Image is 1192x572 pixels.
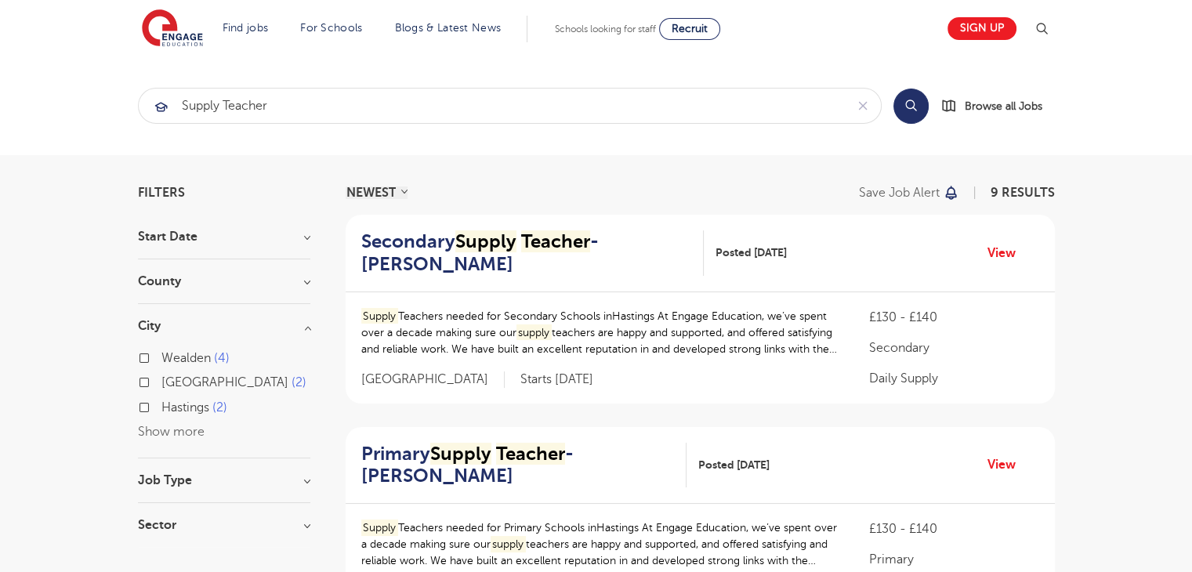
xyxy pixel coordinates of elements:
p: Primary [869,550,1038,569]
a: Browse all Jobs [941,97,1055,115]
mark: Supply [430,443,491,465]
h2: Primary - [PERSON_NAME] [361,443,674,488]
a: View [987,454,1027,475]
input: [GEOGRAPHIC_DATA] 2 [161,375,172,386]
p: Teachers needed for Secondary Schools inHastings At Engage Education, we’ve spent over a decade m... [361,308,839,357]
mark: Teacher [521,230,590,252]
p: £130 - £140 [869,520,1038,538]
span: Posted [DATE] [716,244,787,261]
span: Browse all Jobs [965,97,1042,115]
h3: County [138,275,310,288]
span: Recruit [672,23,708,34]
mark: Supply [361,308,399,324]
input: Submit [139,89,845,123]
input: Wealden 4 [161,351,172,361]
a: For Schools [300,22,362,34]
p: Starts [DATE] [520,371,593,388]
div: Submit [138,88,882,124]
h3: Sector [138,519,310,531]
mark: supply [491,536,527,552]
span: [GEOGRAPHIC_DATA] [161,375,288,389]
span: 2 [292,375,306,389]
p: £130 - £140 [869,308,1038,327]
a: Find jobs [223,22,269,34]
span: 2 [212,400,227,415]
a: View [987,243,1027,263]
p: Secondary [869,338,1038,357]
h2: Secondary - [PERSON_NAME] [361,230,692,276]
h3: Job Type [138,474,310,487]
span: Schools looking for staff [555,24,656,34]
a: SecondarySupply Teacher- [PERSON_NAME] [361,230,705,276]
span: Posted [DATE] [698,457,770,473]
span: Filters [138,186,185,199]
span: 4 [214,351,230,365]
mark: Supply [455,230,516,252]
p: Teachers needed for Primary Schools inHastings At Engage Education, we’ve spent over a decade mak... [361,520,839,569]
mark: Teacher [496,443,565,465]
span: Wealden [161,351,211,365]
img: Engage Education [142,9,203,49]
button: Save job alert [859,186,960,199]
a: PrimarySupply Teacher- [PERSON_NAME] [361,443,687,488]
a: Sign up [947,17,1016,40]
span: Hastings [161,400,209,415]
h3: Start Date [138,230,310,243]
h3: City [138,320,310,332]
span: [GEOGRAPHIC_DATA] [361,371,505,388]
p: Save job alert [859,186,940,199]
button: Clear [845,89,881,123]
span: 9 RESULTS [991,186,1055,200]
input: Hastings 2 [161,400,172,411]
mark: Supply [361,520,399,536]
button: Search [893,89,929,124]
a: Recruit [659,18,720,40]
a: Blogs & Latest News [395,22,502,34]
p: Daily Supply [869,369,1038,388]
mark: supply [516,324,553,341]
button: Show more [138,425,205,439]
